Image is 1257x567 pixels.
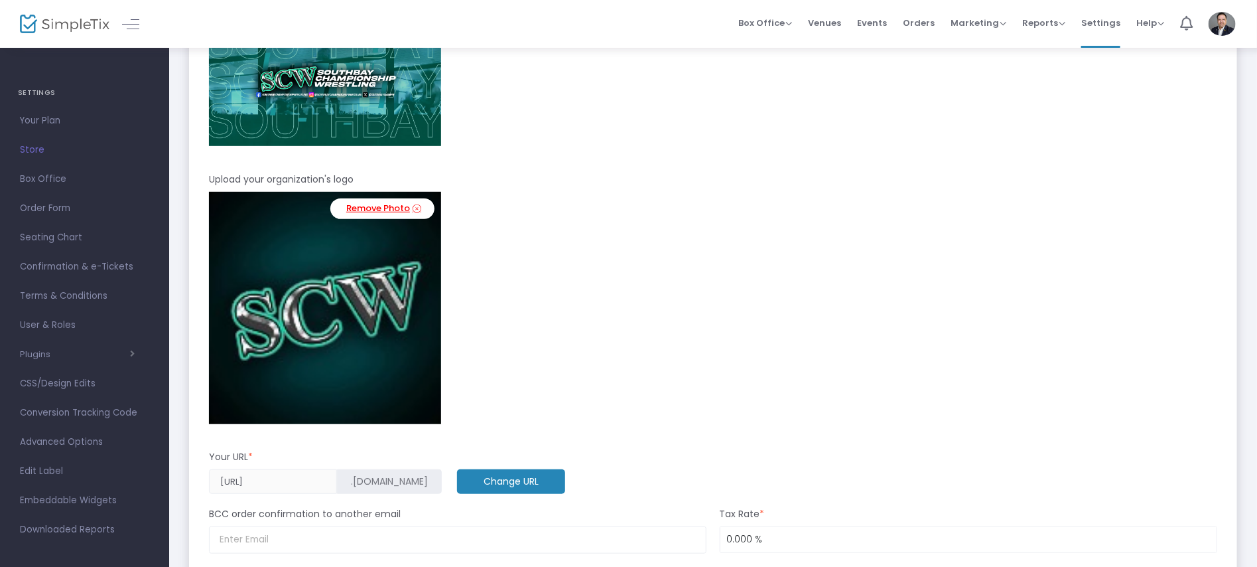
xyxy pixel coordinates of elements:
span: Downloaded Reports [20,521,149,538]
span: Your Plan [20,112,149,129]
span: Venues [808,6,841,40]
span: Conversion Tracking Code [20,404,149,422]
m-panel-subtitle: BCC order confirmation to another email [209,507,401,521]
m-panel-subtitle: Your URL [209,450,253,464]
span: .[DOMAIN_NAME] [351,475,428,489]
span: Events [857,6,887,40]
span: Settings [1081,6,1120,40]
span: Seating Chart [20,229,149,246]
span: Advanced Options [20,434,149,451]
span: Marketing [951,17,1006,29]
span: Reports [1022,17,1065,29]
h4: SETTINGS [18,80,151,106]
span: Help [1136,17,1164,29]
span: Embeddable Widgets [20,492,149,509]
span: Box Office [738,17,792,29]
m-panel-subtitle: Upload your organization's logo [209,173,354,187]
input: Enter Email [209,526,706,554]
button: Plugins [20,349,135,360]
span: User & Roles [20,317,149,334]
span: Box Office [20,171,149,188]
span: Confirmation & e-Tickets [20,258,149,276]
img: scwbanner2560x1440.png [209,16,441,147]
span: CSS/Design Edits [20,375,149,392]
img: FBIMG1689750817995.jpg [209,192,441,424]
m-panel-subtitle: Tax Rate [720,507,765,521]
m-button: Change URL [457,469,565,494]
a: Remove Photo [330,199,434,219]
input: Tax Rate [720,527,1217,552]
span: Edit Label [20,463,149,480]
span: Orders [903,6,935,40]
span: Order Form [20,200,149,217]
span: Store [20,141,149,159]
span: Terms & Conditions [20,287,149,305]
